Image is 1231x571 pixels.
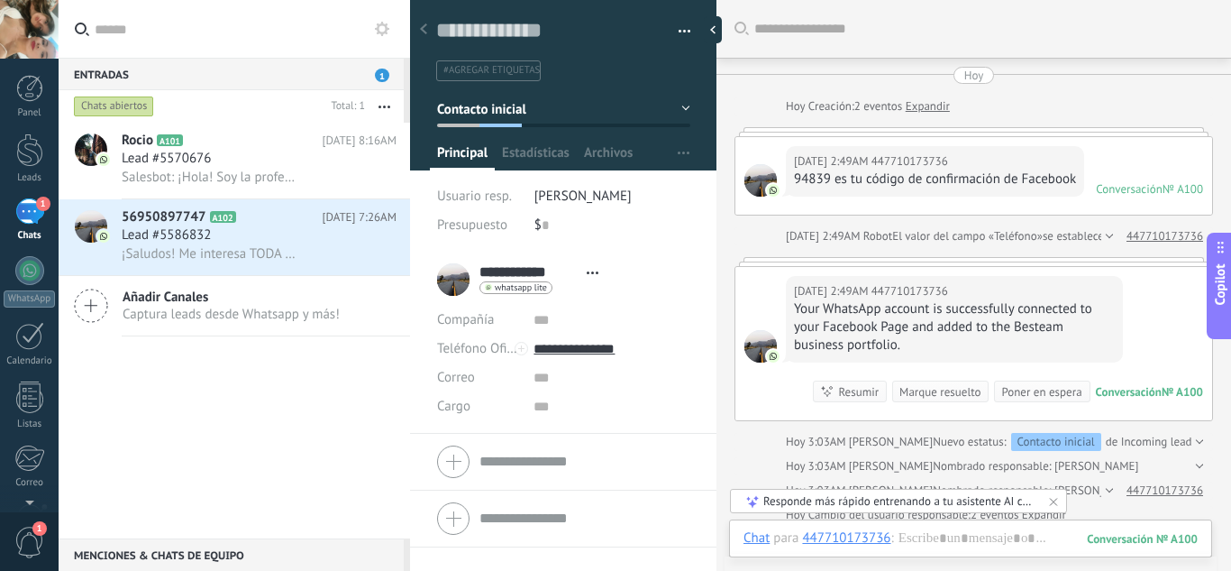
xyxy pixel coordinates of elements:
[437,188,512,205] span: Usuario resp.
[437,306,520,335] div: Compañía
[767,350,780,363] img: com.amocrm.amocrmwa.svg
[1011,433,1101,451] div: Contacto inicial
[838,383,879,401] div: Resumir
[744,164,777,197] span: 447710173736
[4,355,56,367] div: Calendario
[122,226,211,244] span: Lead #5586832
[767,184,780,197] img: com.amocrm.amocrmwa.svg
[849,434,933,449] span: Paula Fernanda Astudillo Burgos
[495,283,547,292] span: whatsapp lite
[849,483,933,498] span: Paula Fernanda Astudillo Burgos
[794,300,1115,355] div: Your WhatsApp account is successfully connected to your Facebook Page and added to the Besteam bu...
[157,134,183,146] span: A101
[1022,506,1066,524] a: Expandir
[786,482,849,500] div: Hoy 3:03AM
[786,506,808,524] div: Hoy
[59,58,404,90] div: Entradas
[1096,181,1163,197] div: Conversación
[933,433,1006,451] span: Nuevo estatus:
[871,152,948,170] span: 447710173736
[365,90,404,123] button: Más
[786,97,950,115] div: Creación:
[863,228,892,244] span: Robot
[437,216,507,234] span: Presupuesto
[437,144,488,170] span: Principal
[854,97,902,115] span: 2 eventos
[122,150,211,168] span: Lead #5570676
[59,199,410,275] a: avataricon56950897747A102[DATE] 7:26AMLead #5586832¡Saludos! Me interesa TODA la INFORMACIÓN📩
[32,521,47,536] span: 1
[4,230,56,242] div: Chats
[437,400,470,413] span: Cargo
[1126,482,1203,500] a: 447710173736
[4,477,56,489] div: Correo
[437,335,520,364] button: Teléfono Oficina
[802,530,890,546] div: 447710173736
[1087,531,1198,547] div: 100
[4,290,55,308] div: WhatsApp
[786,457,849,475] div: Hoy 3:03AM
[773,530,798,548] span: para
[971,506,1018,524] span: 2 eventos
[584,144,633,170] span: Archivos
[891,530,894,548] span: :
[786,457,1138,475] div: Nombrado responsable: [PERSON_NAME]
[786,433,849,451] div: Hoy 3:03AM
[1001,383,1081,401] div: Poner en espera
[97,230,110,243] img: icon
[4,172,56,184] div: Leads
[794,170,1076,189] div: 94839 es tu código de confirmación de Facebook
[437,340,531,357] span: Teléfono Oficina
[375,69,389,82] span: 1
[4,107,56,119] div: Panel
[502,144,570,170] span: Estadísticas
[534,211,690,240] div: $
[4,419,56,430] div: Listas
[122,208,206,226] span: 56950897747
[210,211,236,223] span: A102
[704,16,722,43] div: Ocultar
[1163,181,1203,197] div: № A100
[1043,227,1227,245] span: se establece en «[PHONE_NUMBER]»
[74,96,154,117] div: Chats abiertos
[123,306,340,323] span: Captura leads desde Whatsapp y más!
[122,132,153,150] span: Rocio
[892,227,1043,245] span: El valor del campo «Teléfono»
[744,330,777,363] span: 447710173736
[1211,263,1229,305] span: Copilot
[786,506,1066,524] div: Cambio del usuario responsable:
[964,67,984,84] div: Hoy
[794,152,871,170] div: [DATE] 2:49AM
[1126,227,1203,245] a: 447710173736
[36,197,50,211] span: 1
[122,169,297,186] span: Salesbot: ¡Hola! Soy la profe [PERSON_NAME]. 😊 Quería asegurarme de que recibiste la información ...
[437,211,521,240] div: Presupuesto
[443,64,540,77] span: #agregar etiquetas
[97,153,110,166] img: icon
[323,208,397,226] span: [DATE] 7:26AM
[323,132,397,150] span: [DATE] 8:16AM
[534,188,632,205] span: [PERSON_NAME]
[786,97,808,115] div: Hoy
[437,369,475,386] span: Correo
[437,182,521,211] div: Usuario resp.
[786,227,863,245] div: [DATE] 2:49AM
[933,433,1197,451] div: de Incoming leads
[1162,384,1203,400] div: № A100
[794,282,871,300] div: [DATE] 2:49AM
[786,482,1138,500] div: Nombrado responsable: [PERSON_NAME]
[1096,384,1162,400] div: Conversación
[59,539,404,571] div: Menciones & Chats de equipo
[906,97,950,115] a: Expandir
[437,392,520,421] div: Cargo
[871,282,948,300] span: 447710173736
[437,364,475,392] button: Correo
[59,123,410,198] a: avatariconRocioA101[DATE] 8:16AMLead #5570676Salesbot: ¡Hola! Soy la profe [PERSON_NAME]. 😊 Querí...
[324,97,365,115] div: Total: 1
[849,458,933,474] span: Paula Fernanda Astudillo Burgos
[899,383,980,401] div: Marque resuelto
[123,289,340,306] span: Añadir Canales
[763,493,1035,509] div: Responde más rápido entrenando a tu asistente AI con tus fuentes de datos
[122,245,297,262] span: ¡Saludos! Me interesa TODA la INFORMACIÓN📩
